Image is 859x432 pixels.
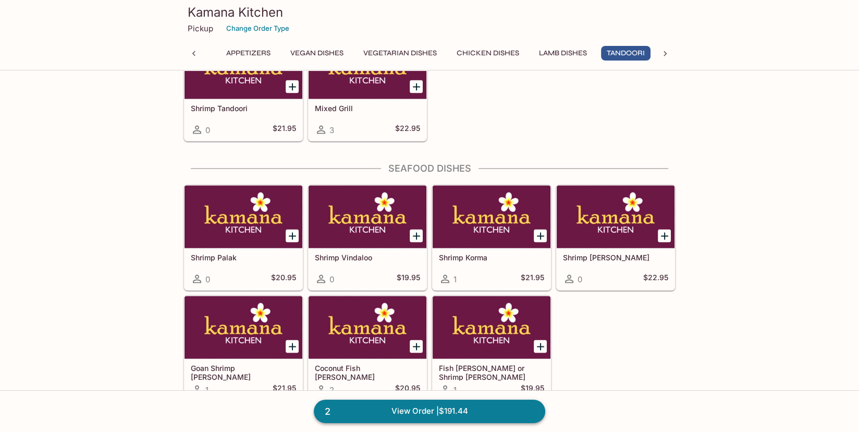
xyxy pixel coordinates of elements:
span: 2 [318,404,337,419]
a: Goan Shrimp [PERSON_NAME]1$21.95 [184,296,303,401]
h5: $21.95 [273,124,296,136]
h5: $22.95 [395,124,420,136]
div: Shrimp Tikka Masala [557,186,674,248]
h5: $19.95 [397,273,420,285]
button: Add Shrimp Tandoori [286,80,299,93]
button: Add Shrimp Palak [286,230,299,243]
h5: $19.95 [521,383,544,396]
div: Coconut Fish Curry [309,296,426,359]
a: Coconut Fish [PERSON_NAME]2$20.95 [308,296,427,401]
button: Add Mixed Grill [410,80,423,93]
h5: Mixed Grill [315,104,420,113]
a: Shrimp Palak0$20.95 [184,185,303,291]
h5: Shrimp Palak [191,253,296,262]
span: 0 [578,274,582,284]
span: 1 [453,274,457,284]
h5: $20.95 [271,273,296,285]
button: Add Shrimp Korma [534,230,547,243]
a: Shrimp Korma1$21.95 [432,185,551,291]
h5: Coconut Fish [PERSON_NAME] [315,364,420,381]
a: Shrimp Tandoori0$21.95 [184,36,303,141]
h5: $20.95 [395,383,420,396]
a: 2View Order |$191.44 [314,400,545,423]
h5: Shrimp Korma [439,253,544,262]
div: Shrimp Palak [185,186,302,248]
button: Add Shrimp Vindaloo [410,230,423,243]
button: Chicken Dishes [451,46,525,61]
div: Goan Shrimp Curry [185,296,302,359]
h5: $22.95 [643,273,668,285]
h5: Fish [PERSON_NAME] or Shrimp [PERSON_NAME] [439,364,544,381]
span: 1 [453,385,457,395]
button: Vegetarian Dishes [358,46,443,61]
h5: Shrimp Vindaloo [315,253,420,262]
div: Fish Curry or Shrimp Curry [433,296,550,359]
div: Shrimp Vindaloo [309,186,426,248]
span: 2 [329,385,334,395]
div: Shrimp Tandoori [185,37,302,99]
span: 1 [205,385,208,395]
button: Change Order Type [222,20,294,37]
a: Shrimp Vindaloo0$19.95 [308,185,427,291]
button: Add Goan Shrimp Curry [286,340,299,353]
span: 0 [205,125,210,135]
button: Add Fish Curry or Shrimp Curry [534,340,547,353]
h5: Goan Shrimp [PERSON_NAME] [191,364,296,381]
span: 3 [329,125,334,135]
button: Lamb Dishes [533,46,593,61]
span: 0 [205,274,210,284]
h5: $21.95 [273,383,296,396]
button: Add Shrimp Tikka Masala [658,230,671,243]
h5: $21.95 [521,273,544,285]
button: Add Coconut Fish Curry [410,340,423,353]
button: Appetizers [220,46,276,61]
a: Fish [PERSON_NAME] or Shrimp [PERSON_NAME]1$19.95 [432,296,551,401]
h5: Shrimp [PERSON_NAME] [563,253,668,262]
button: Vegan Dishes [285,46,349,61]
button: Tandoori [601,46,651,61]
h3: Kamana Kitchen [188,4,671,20]
a: Shrimp [PERSON_NAME]0$22.95 [556,185,675,291]
p: Pickup [188,23,213,33]
span: 0 [329,274,334,284]
div: Shrimp Korma [433,186,550,248]
div: Mixed Grill [309,37,426,99]
h5: Shrimp Tandoori [191,104,296,113]
h4: Seafood Dishes [183,163,676,174]
a: Mixed Grill3$22.95 [308,36,427,141]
